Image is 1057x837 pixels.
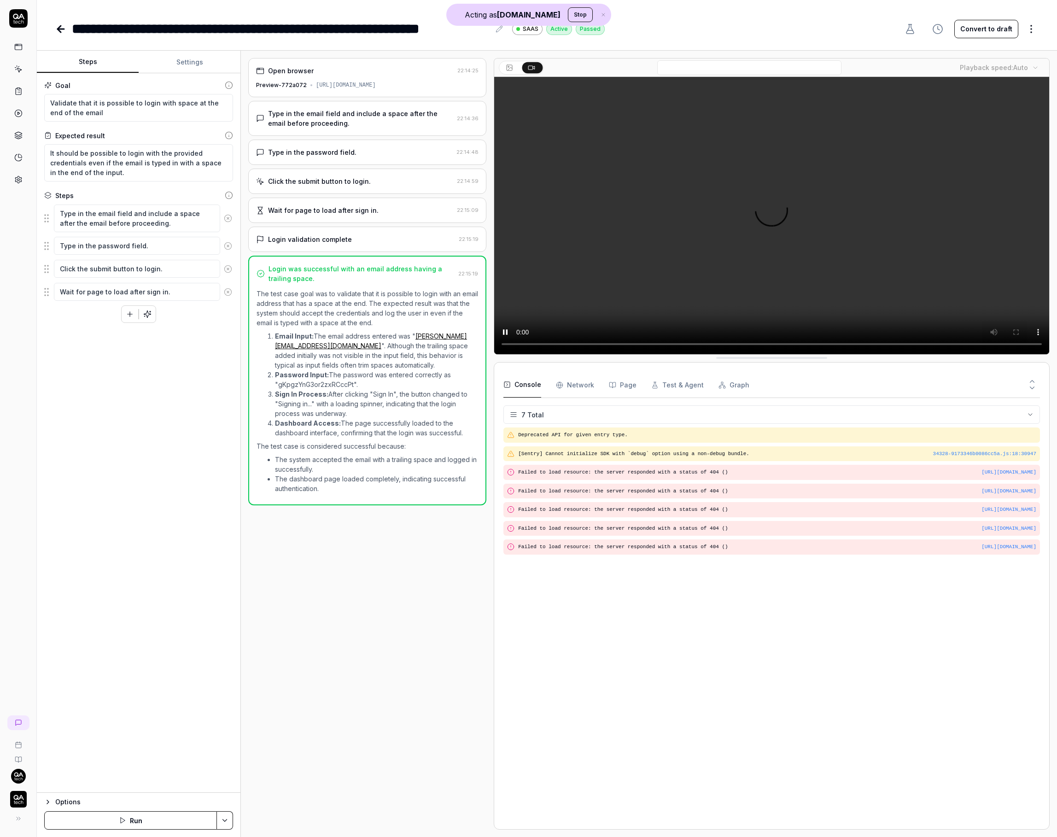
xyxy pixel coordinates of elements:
[44,204,233,233] div: Suggestions
[933,519,1036,527] div: 34328-9173346b0086cc5a.js : 18 : 30947
[44,259,233,279] div: Suggestions
[954,20,1018,38] button: Convert to draft
[981,575,1036,583] button: [URL][DOMAIN_NAME]
[518,613,1036,620] pre: Failed to load resource: the server responded with a status of 404 ()
[268,109,453,128] div: Type in the email field and include a space after the email before proceeding.
[275,419,341,427] strong: Dashboard Access:
[220,260,236,278] button: Remove step
[718,441,749,467] button: Graph
[981,556,1036,564] button: [URL][DOMAIN_NAME]
[457,67,479,74] time: 22:14:25
[37,51,139,73] button: Steps
[268,66,314,76] div: Open browser
[927,20,949,38] button: View version history
[55,131,105,140] div: Expected result
[44,796,233,808] button: Options
[275,390,328,398] strong: Sign In Process:
[55,191,74,200] div: Steps
[518,575,1036,583] pre: Failed to load resource: the server responded with a status of 404 ()
[275,370,478,389] li: The password was entered correctly as "gKpgzYnG3or2zxRCccPt".
[11,769,26,784] img: 7ccf6c19-61ad-4a6c-8811-018b02a1b829.jpg
[256,81,307,89] div: Preview-772a072
[518,519,1036,527] pre: [Sentry] Cannot initialize SDK with `debug` option using a non-debug bundle.
[960,63,1028,72] div: Playback speed:
[4,734,33,749] a: Book a call with us
[268,205,379,215] div: Wait for page to load after sign in.
[933,519,1036,527] button: 34328-9173346b0086cc5a.js:18:30947
[275,332,314,340] strong: Email Input:
[518,538,1036,546] pre: Failed to load resource: the server responded with a status of 404 ()
[512,23,543,35] a: SAAS
[457,178,479,184] time: 22:14:59
[523,25,538,33] span: SAAS
[10,791,27,808] img: QA Tech Logo
[456,149,479,155] time: 22:14:48
[457,115,479,122] time: 22:14:36
[518,556,1036,564] pre: Failed to load resource: the server responded with a status of 404 ()
[44,236,233,256] div: Suggestions
[275,331,478,370] li: The email address entered was " ". Although the trailing space added initially was not visible in...
[220,283,236,301] button: Remove step
[458,270,478,277] time: 22:15:19
[576,23,605,35] div: Passed
[269,264,455,283] div: Login was successful with an email address having a trailing space.
[275,418,478,438] li: The page successfully loaded to the dashboard interface, confirming that the login was successful.
[257,441,478,451] p: The test case is considered successful because:
[268,147,356,157] div: Type in the password field.
[4,784,33,809] button: QA Tech Logo
[275,371,329,379] strong: Password Input:
[55,81,70,90] div: Goal
[275,474,478,493] li: The dashboard page loaded completely, indicating successful authentication.
[220,237,236,255] button: Remove step
[44,811,217,830] button: Run
[546,23,572,35] div: Active
[503,441,541,467] button: Console
[220,209,236,228] button: Remove step
[518,594,1036,602] pre: Failed to load resource: the server responded with a status of 404 ()
[257,289,478,328] p: The test case goal was to validate that it is possible to login with an email address that has a ...
[7,715,29,730] a: New conversation
[44,282,233,302] div: Suggestions
[981,594,1036,602] button: [URL][DOMAIN_NAME]
[651,441,704,467] button: Test & Agent
[139,51,240,73] button: Settings
[981,613,1036,620] button: [URL][DOMAIN_NAME]
[459,236,479,242] time: 22:15:19
[268,234,352,244] div: Login validation complete
[268,176,371,186] div: Click the submit button to login.
[4,749,33,763] a: Documentation
[55,796,233,808] div: Options
[609,441,637,467] button: Page
[518,501,1036,509] pre: Deprecated API for given entry type.
[556,441,594,467] button: Network
[275,389,478,418] li: After clicking "Sign In", the button changed to "Signing in..." with a loading spinner, indicatin...
[316,81,376,89] div: [URL][DOMAIN_NAME]
[568,7,593,22] button: Stop
[981,538,1036,546] button: [URL][DOMAIN_NAME]
[457,207,479,213] time: 22:15:09
[275,455,478,474] li: The system accepted the email with a trailing space and logged in successfully.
